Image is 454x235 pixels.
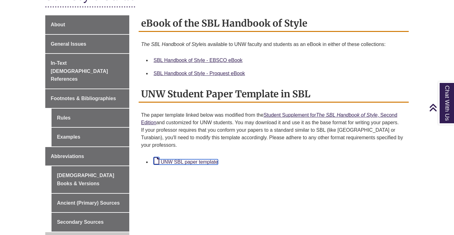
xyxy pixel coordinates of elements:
[51,96,116,101] span: Footnotes & Bibliographies
[154,58,243,63] a: SBL Handbook of Style - EBSCO eBook
[45,89,129,108] a: Footnotes & Bibliographies
[52,194,129,212] a: Ancient (Primary) Sources
[154,159,218,165] a: UNW SBL paper template
[429,103,452,112] a: Back to Top
[139,15,409,32] h2: eBook of the SBL Handbook of Style
[141,112,397,125] a: Student Supplement forThe SBL Handbook of Style, Second Edition
[52,128,129,146] a: Examples
[139,86,409,103] h2: UNW Student Paper Template in SBL
[52,166,129,193] a: [DEMOGRAPHIC_DATA] Books & Versions
[45,54,129,89] a: In-Text [DEMOGRAPHIC_DATA] References
[141,109,406,151] p: The paper template linked below was modified from the and customized for UNW students. You may do...
[316,112,378,118] em: The SBL Handbook of Style
[154,71,245,76] a: SBL Handbook of Style - Proquest eBook
[51,60,108,82] span: In-Text [DEMOGRAPHIC_DATA] References
[45,35,129,54] a: General Issues
[141,42,203,47] em: The SBL Handbook of Style
[45,15,129,34] a: About
[52,213,129,232] a: Secondary Sources
[51,154,84,159] span: Abbreviations
[52,109,129,127] a: Rules
[45,147,129,166] a: Abbreviations
[51,41,86,47] span: General Issues
[51,22,65,27] span: About
[141,38,406,51] p: is available to UNW faculty and students as an eBook in either of these collections:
